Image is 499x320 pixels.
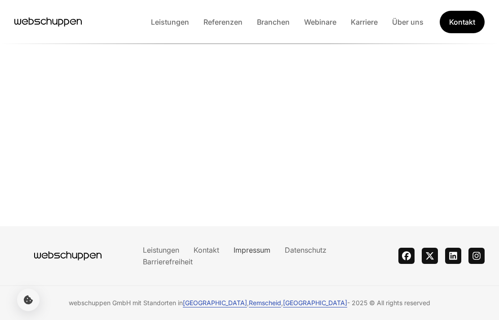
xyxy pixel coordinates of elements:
[344,18,385,26] a: Karriere
[14,249,121,263] a: Hauptseite besuchen
[445,248,461,264] a: linkedin
[352,298,430,307] span: 2025 © All rights reserved
[196,18,250,26] a: Referenzen
[422,248,438,264] a: twitter
[69,298,350,307] span: webschuppen GmbH mit Standorten in , , -
[186,245,226,254] a: Kontakt
[250,18,297,26] a: Branchen
[297,18,344,26] a: Webinare
[398,248,415,264] a: facebook
[17,289,40,311] button: Cookie-Einstellungen öffnen
[278,245,334,254] a: Datenschutz
[385,18,431,26] a: Über uns
[183,299,247,307] a: [GEOGRAPHIC_DATA]
[439,9,485,34] a: Get Started
[468,248,485,264] a: instagram
[144,18,196,26] a: Leistungen
[136,245,186,254] a: Leistungen
[226,245,278,254] a: Impressum
[249,299,281,307] a: Remscheid
[14,15,82,29] a: Hauptseite besuchen
[136,257,200,266] a: Barrierefreiheit
[283,299,347,307] a: [GEOGRAPHIC_DATA]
